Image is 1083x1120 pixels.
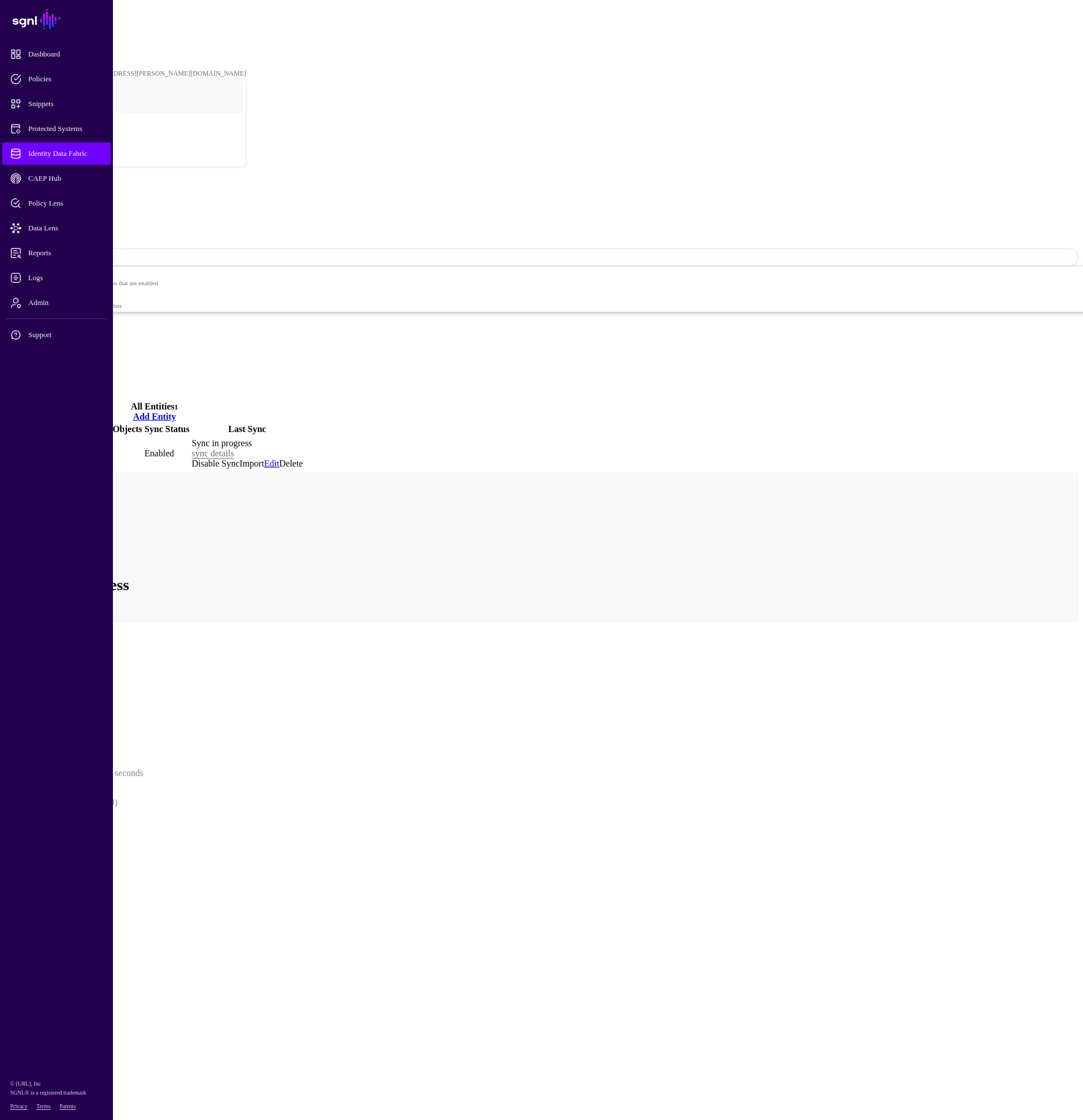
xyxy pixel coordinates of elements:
p: © [URL], Inc [10,1079,103,1088]
a: Import [239,459,264,468]
div: Total sync time [32,758,1051,768]
span: (page size set to 10) [45,797,117,807]
span: Dashboard [10,49,121,60]
div: Sync ended at [32,729,1051,739]
h5: Last sync details [32,645,1051,659]
a: Patents [59,1103,76,1109]
p: SGNL® is a registered trademark [10,1088,103,1097]
span: Policies [10,73,121,85]
th: Last Sync [191,424,303,435]
div: [PERSON_NAME][EMAIL_ADDRESS][PERSON_NAME][DOMAIN_NAME] [23,69,246,78]
small: 1 [174,403,178,411]
div: / [23,36,1060,44]
span: All Entities [131,402,174,411]
span: Enabled [145,448,174,458]
div: Sync started at [32,699,1051,709]
div: / [23,53,1060,61]
a: Disable Sync [191,459,239,468]
h4: Sync in progress [18,574,1065,596]
div: Log out [23,149,246,158]
div: 751 [32,797,1051,808]
div: 1 hour, 23 minutes, 41 seconds [32,768,1051,778]
span: Data Lens [10,223,121,234]
a: Delete [280,459,303,468]
th: Sync Status [144,424,190,435]
span: Snippets [10,98,121,110]
a: Add Entity [133,412,176,421]
span: Logs [10,272,121,284]
span: CAEP Hub [10,173,121,184]
span: Protected Systems [10,123,121,134]
div: Failed ( ) [32,827,1051,837]
a: Privacy [10,1103,28,1109]
a: SGNL [7,7,106,32]
span: Admin [10,297,121,308]
div: Sync in progress [191,438,303,448]
a: Terms [37,1103,51,1109]
a: Edit [264,459,280,468]
div: User [32,680,1051,690]
h3: User sync [18,525,1065,534]
div: Result [32,817,1051,827]
span: Identity Data Fabric [10,148,121,159]
div: Entity [32,670,1051,680]
div: Pages synced [32,787,1051,797]
span: Reports [10,247,121,259]
div: [DATE] 2:23:00 PM [32,709,1051,720]
div: [DATE] 3:46:41 PM [32,739,1051,749]
a: sync details [191,448,234,458]
h2: AD_memberOf [5,222,1078,237]
div: / [23,19,1060,27]
span: Policy Lens [10,198,121,209]
span: Support [10,329,121,341]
